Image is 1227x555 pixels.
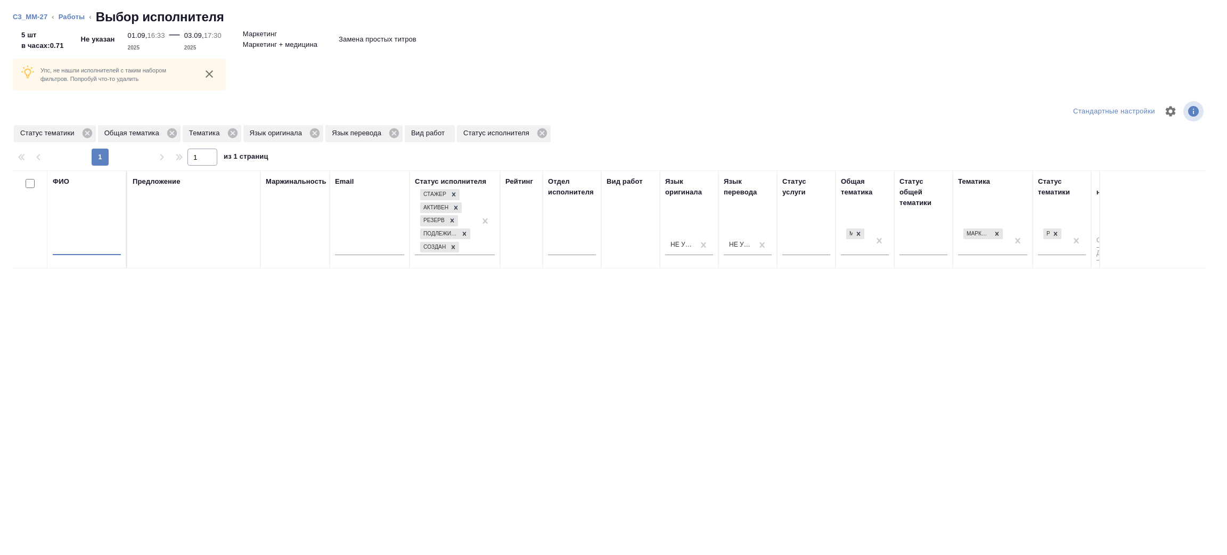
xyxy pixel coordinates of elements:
div: Маркетинг [846,228,853,240]
div: Язык перевода [325,125,403,142]
div: Кол-во начисл. [1097,176,1123,198]
a: C3_MM-27 [13,13,47,21]
div: Предложение [133,176,181,187]
p: 03.09, [184,31,204,39]
div: Статус тематики [1038,176,1086,198]
div: Язык перевода [724,176,772,198]
div: Статус тематики [14,125,96,142]
div: Язык оригинала [243,125,324,142]
div: Маркетинг + медицина [962,227,1004,241]
div: Стажер, Активен, Резерв, Подлежит внедрению, Создан [419,188,461,201]
div: Стажер [420,189,448,200]
div: — [169,26,180,53]
div: Стажер, Активен, Резерв, Подлежит внедрению, Создан [419,214,459,227]
div: Общая тематика [98,125,181,142]
span: Настроить таблицу [1158,99,1183,124]
div: Email [335,176,354,187]
div: Активен [420,202,450,214]
div: ФИО [53,176,69,187]
div: Статус общей тематики [899,176,947,208]
span: из 1 страниц [224,150,268,166]
p: Упс, не нашли исполнителей с таким набором фильтров. Попробуй что-то удалить [40,66,193,83]
h2: Выбор исполнителя [96,9,224,26]
p: Статус исполнителя [463,128,533,138]
li: ‹ [52,12,54,22]
div: Рейтинг [505,176,533,187]
div: Резерв [420,215,446,226]
button: close [201,66,217,82]
div: Статус исполнителя [457,125,551,142]
div: Подлежит внедрению [420,228,459,240]
div: Не указан [670,240,695,249]
span: Посмотреть информацию [1183,101,1206,121]
p: 16:33 [147,31,165,39]
div: Общая тематика [841,176,889,198]
div: Стажер, Активен, Резерв, Подлежит внедрению, Создан [419,241,460,254]
div: Создан [420,242,447,253]
div: Язык оригинала [665,176,713,198]
div: Стажер, Активен, Резерв, Подлежит внедрению, Создан [419,227,471,241]
p: Маркетинг [243,29,277,39]
div: Рекомендован [1042,227,1062,241]
div: split button [1070,103,1158,120]
div: Статус исполнителя [415,176,486,187]
div: Маркетинг + медицина [963,228,991,240]
nav: breadcrumb [13,9,1214,26]
div: Не указан [729,240,754,249]
a: Работы [59,13,85,21]
p: Замена простых титров [339,34,416,45]
div: Рекомендован [1043,228,1050,240]
p: Язык оригинала [250,128,306,138]
div: Маркетинг [845,227,865,241]
div: Стажер, Активен, Резерв, Подлежит внедрению, Создан [419,201,463,215]
li: ‹ [89,12,91,22]
div: Маржинальность [266,176,326,187]
div: Тематика [958,176,990,187]
p: Вид работ [411,128,448,138]
p: Общая тематика [104,128,163,138]
p: 17:30 [204,31,222,39]
div: Вид работ [607,176,643,187]
input: От [1097,234,1123,248]
p: 01.09, [128,31,148,39]
div: Статус услуги [782,176,830,198]
div: Отдел исполнителя [548,176,596,198]
p: Язык перевода [332,128,385,138]
p: Статус тематики [20,128,78,138]
div: Тематика [183,125,241,142]
p: Тематика [189,128,224,138]
p: 5 шт [21,30,64,40]
input: До [1097,247,1123,260]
